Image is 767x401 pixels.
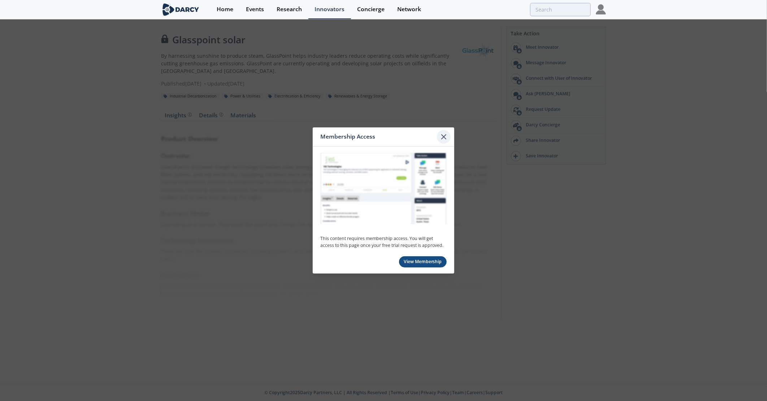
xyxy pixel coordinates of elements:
input: Advanced Search [530,3,591,16]
div: Events [246,6,264,12]
div: Concierge [357,6,385,12]
div: Home [217,6,233,12]
img: logo-wide.svg [161,3,200,16]
div: Research [277,6,302,12]
div: Network [397,6,421,12]
div: Membership Access [320,130,437,144]
img: Profile [596,4,606,14]
a: View Membership [399,256,447,267]
img: Membership [320,153,447,224]
p: This content requires membership access. You will get access to this page once your free trial re... [320,235,447,249]
div: Innovators [315,6,344,12]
